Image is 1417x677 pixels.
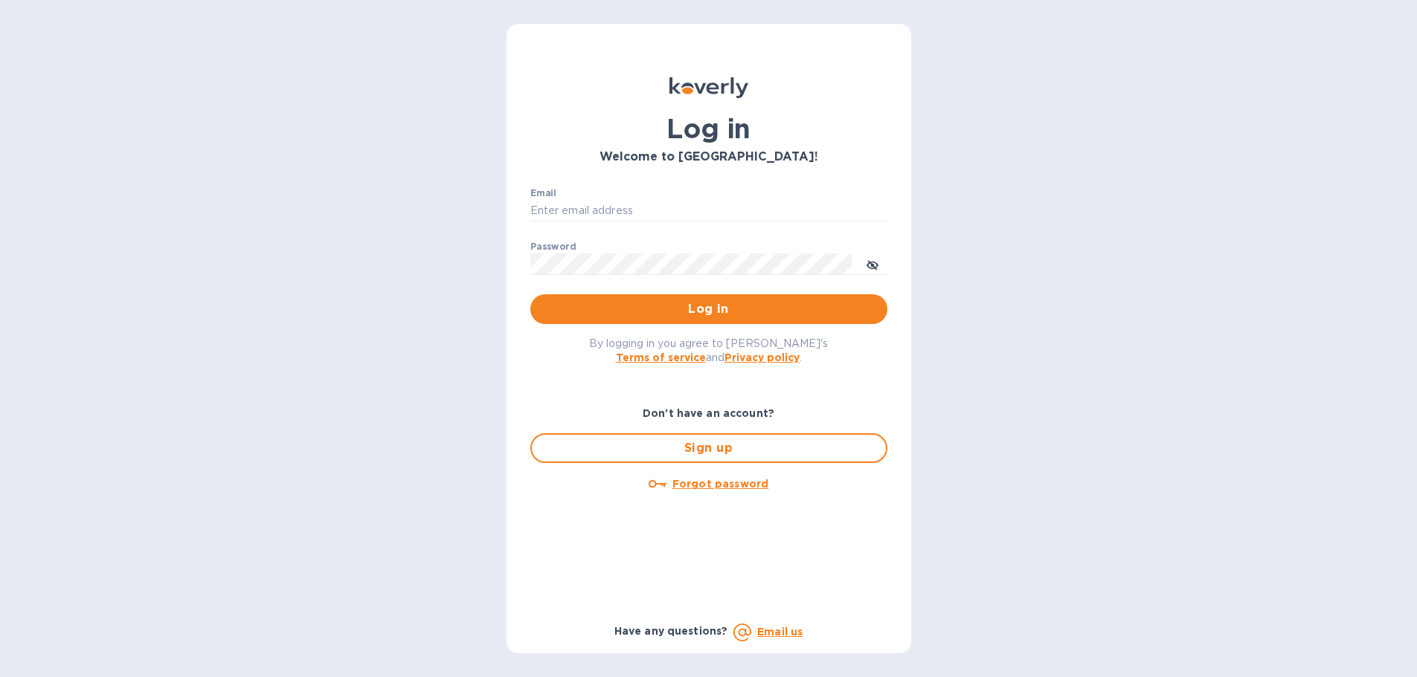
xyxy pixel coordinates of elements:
[589,337,828,363] span: By logging in you agree to [PERSON_NAME]'s and .
[530,150,887,164] h3: Welcome to [GEOGRAPHIC_DATA]!
[724,352,800,363] a: Privacy policy
[616,352,706,363] a: Terms of service
[530,242,576,251] label: Password
[672,478,768,490] u: Forgot password
[614,625,728,637] b: Have any questions?
[530,200,887,222] input: Enter email address
[542,300,875,318] span: Log in
[544,439,874,457] span: Sign up
[530,113,887,144] h1: Log in
[643,407,774,419] b: Don't have an account?
[530,433,887,463] button: Sign up
[757,626,803,638] a: Email us
[669,77,748,98] img: Koverly
[530,294,887,324] button: Log in
[858,249,887,279] button: toggle password visibility
[530,189,556,198] label: Email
